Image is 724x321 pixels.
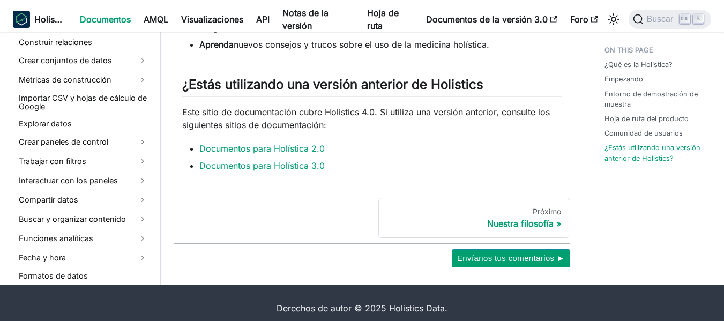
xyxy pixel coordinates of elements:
[604,75,643,83] font: Empezando
[604,61,673,69] font: ¿Qué es la Holística?
[570,14,588,25] font: Foro
[367,8,399,31] font: Hoja de ruta
[604,115,689,123] font: Hoja de ruta del producto
[604,129,683,137] font: Comunidad de usuarios
[256,14,270,25] font: API
[19,156,86,166] font: Trabajar con filtros
[234,39,489,50] font: nuevos consejos y trucos sobre el uso de la medicina holística.
[604,128,683,138] a: Comunidad de usuarios
[175,11,250,28] a: Visualizaciones
[16,211,151,228] a: Buscar y organizar contenido
[457,253,565,263] font: Envíanos tus comentarios ►
[250,11,276,28] a: API
[16,52,151,69] a: Crear conjuntos de datos
[181,14,243,25] font: Visualizaciones
[361,4,420,34] a: Hoja de ruta
[564,11,604,28] a: Foro
[16,153,151,170] a: Trabajar con filtros
[452,249,570,267] button: Envíanos tus comentarios ►
[19,234,93,243] font: Funciones analíticas
[420,11,564,28] a: Documentos de la versión 3.0
[19,253,66,262] font: Fecha y hora
[19,75,111,84] font: Métricas de construcción
[137,11,175,28] a: AMQL
[276,4,361,34] a: Notas de la versión
[144,14,168,25] font: AMQL
[16,249,151,266] a: Fecha y hora
[174,198,570,238] nav: Páginas de documentos
[426,14,548,25] font: Documentos de la versión 3.0
[16,91,151,114] a: Importar CSV y hojas de cálculo de Google
[16,172,151,189] a: Interactuar con los paneles
[80,14,131,25] font: Documentos
[16,116,151,131] a: Explorar datos
[604,144,700,162] font: ¿Estás utilizando una versión anterior de Holistics?
[19,93,147,111] font: Importar CSV y hojas de cálculo de Google
[19,195,78,204] font: Compartir datos
[604,59,673,70] a: ¿Qué es la Holística?
[604,74,643,84] a: Empezando
[693,14,704,24] kbd: K
[199,160,325,171] a: Documentos para Holística 3.0
[487,218,554,229] font: Nuestra filosofía
[378,198,570,238] a: PróximoNuestra filosofía
[647,14,674,24] font: Buscar
[182,107,550,130] font: Este sitio de documentación cubre Holistics 4.0. Si utiliza una versión anterior, consulte los si...
[605,11,622,28] button: Cambiar entre modo oscuro y claro (actualmente modo claro)
[604,90,698,108] font: Entorno de demostración de muestra
[282,8,329,31] font: Notas de la versión
[533,207,561,216] font: Próximo
[277,303,447,313] font: Derechos de autor © 2025 Holistics Data.
[16,230,151,247] a: Funciones analíticas
[34,14,69,25] font: Holística
[16,71,151,88] a: Métricas de construcción
[182,77,483,92] font: ¿Estás utilizando una versión anterior de Holistics
[604,114,689,124] a: Hoja de ruta del producto
[629,10,711,29] button: Buscar (Ctrl+K)
[16,191,151,208] a: Compartir datos
[13,11,65,28] a: HolísticaHolística
[19,271,88,280] font: Formatos de datos
[19,38,92,47] font: Construir relaciones
[604,89,707,109] a: Entorno de demostración de muestra
[16,133,151,151] a: Crear paneles de control
[19,56,112,65] font: Crear conjuntos de datos
[13,11,30,28] img: Holística
[19,119,72,128] font: Explorar datos
[604,143,707,163] a: ¿Estás utilizando una versión anterior de Holistics?
[16,35,151,50] a: Construir relaciones
[73,11,137,28] a: Documentos
[199,143,325,154] a: Documentos para Holística 2.0
[19,137,108,146] font: Crear paneles de control
[16,268,151,283] a: Formatos de datos
[19,214,126,223] font: Buscar y organizar contenido
[19,176,118,185] font: Interactuar con los paneles
[199,39,234,50] font: Aprenda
